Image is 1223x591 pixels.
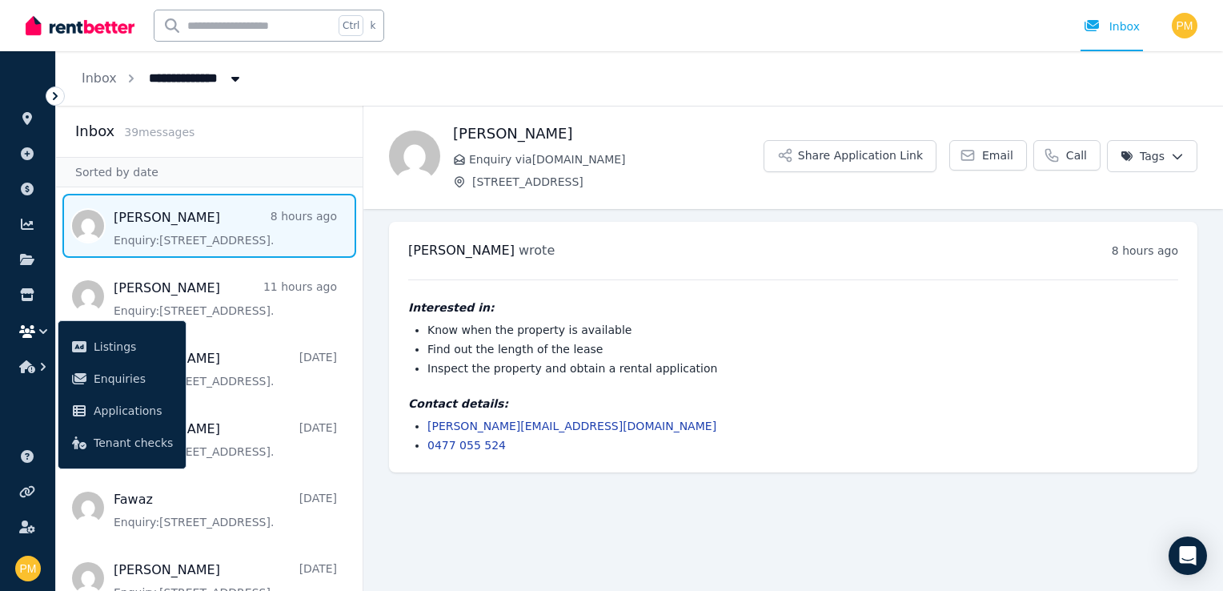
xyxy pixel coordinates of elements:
[15,556,41,581] img: patrick mariannan
[453,123,764,145] h1: [PERSON_NAME]
[114,208,337,248] a: [PERSON_NAME]8 hours agoEnquiry:[STREET_ADDRESS].
[94,433,173,452] span: Tenant checks
[26,14,134,38] img: RentBetter
[1107,140,1197,172] button: Tags
[114,420,337,460] a: [PERSON_NAME][DATE]Enquiry:[STREET_ADDRESS].
[1172,13,1197,38] img: patrick mariannan
[389,131,440,182] img: Nadine Gamble
[1169,537,1207,575] div: Open Intercom Messenger
[114,279,337,319] a: [PERSON_NAME]11 hours agoEnquiry:[STREET_ADDRESS].
[65,363,179,395] a: Enquiries
[408,396,1178,412] h4: Contact details:
[114,490,337,530] a: Fawaz[DATE]Enquiry:[STREET_ADDRESS].
[1066,147,1087,163] span: Call
[519,243,555,258] span: wrote
[56,51,269,106] nav: Breadcrumb
[114,349,337,389] a: [PERSON_NAME][DATE]Enquiry:[STREET_ADDRESS].
[124,126,194,139] span: 39 message s
[94,337,173,356] span: Listings
[65,395,179,427] a: Applications
[56,157,363,187] div: Sorted by date
[65,331,179,363] a: Listings
[469,151,764,167] span: Enquiry via [DOMAIN_NAME]
[427,341,1178,357] li: Find out the length of the lease
[949,140,1027,171] a: Email
[427,360,1178,376] li: Inspect the property and obtain a rental application
[94,369,173,388] span: Enquiries
[427,420,716,432] a: [PERSON_NAME][EMAIL_ADDRESS][DOMAIN_NAME]
[408,243,515,258] span: [PERSON_NAME]
[1033,140,1101,171] a: Call
[75,120,114,143] h2: Inbox
[339,15,363,36] span: Ctrl
[65,427,179,459] a: Tenant checks
[370,19,375,32] span: k
[472,174,764,190] span: [STREET_ADDRESS]
[1084,18,1140,34] div: Inbox
[427,322,1178,338] li: Know when the property is available
[94,401,173,420] span: Applications
[408,300,1178,316] h4: Interested in:
[1121,148,1165,164] span: Tags
[982,147,1013,163] span: Email
[764,140,936,172] button: Share Application Link
[82,70,117,86] a: Inbox
[427,439,506,452] a: 0477 055 524
[1112,244,1178,257] time: 8 hours ago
